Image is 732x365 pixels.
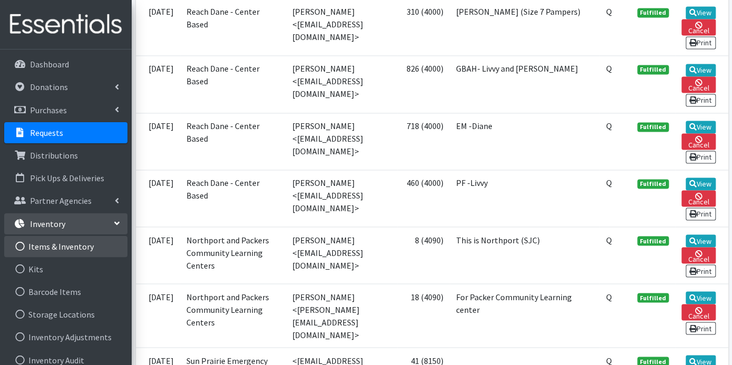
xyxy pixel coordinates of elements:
[136,113,180,170] td: [DATE]
[180,227,286,284] td: Northport and Packers Community Learning Centers
[397,284,450,348] td: 18 (4090)
[397,113,450,170] td: 718 (4000)
[606,234,611,245] abbr: Quantity
[686,94,716,106] a: Print
[637,122,669,132] span: Fulfilled
[286,227,397,284] td: [PERSON_NAME] <[EMAIL_ADDRESS][DOMAIN_NAME]>
[637,65,669,74] span: Fulfilled
[686,234,716,247] a: View
[30,219,65,229] p: Inventory
[180,284,286,348] td: Northport and Packers Community Learning Centers
[30,105,67,115] p: Purchases
[4,7,127,42] img: HumanEssentials
[686,121,716,133] a: View
[637,8,669,17] span: Fulfilled
[30,82,68,92] p: Donations
[4,190,127,211] a: Partner Agencies
[397,170,450,226] td: 460 (4000)
[136,56,180,113] td: [DATE]
[136,227,180,284] td: [DATE]
[681,19,716,35] a: Cancel
[686,64,716,76] a: View
[637,293,669,302] span: Fulfilled
[30,127,63,138] p: Requests
[681,190,716,206] a: Cancel
[286,113,397,170] td: [PERSON_NAME] <[EMAIL_ADDRESS][DOMAIN_NAME]>
[681,76,716,93] a: Cancel
[4,259,127,280] a: Kits
[637,179,669,189] span: Fulfilled
[606,177,611,188] abbr: Quantity
[4,122,127,143] a: Requests
[180,113,286,170] td: Reach Dane - Center Based
[180,170,286,226] td: Reach Dane - Center Based
[4,304,127,325] a: Storage Locations
[397,56,450,113] td: 826 (4000)
[686,177,716,190] a: View
[30,195,92,206] p: Partner Agencies
[606,291,611,302] abbr: Quantity
[681,133,716,150] a: Cancel
[450,56,599,113] td: GBAH- Livvy and [PERSON_NAME]
[4,167,127,189] a: Pick Ups & Deliveries
[30,59,69,70] p: Dashboard
[4,281,127,302] a: Barcode Items
[4,327,127,348] a: Inventory Adjustments
[4,145,127,166] a: Distributions
[4,213,127,234] a: Inventory
[286,170,397,226] td: [PERSON_NAME] <[EMAIL_ADDRESS][DOMAIN_NAME]>
[4,100,127,121] a: Purchases
[686,208,716,220] a: Print
[606,121,611,131] abbr: Quantity
[30,150,78,161] p: Distributions
[30,173,104,183] p: Pick Ups & Deliveries
[637,236,669,245] span: Fulfilled
[686,291,716,304] a: View
[136,170,180,226] td: [DATE]
[681,247,716,263] a: Cancel
[450,284,599,348] td: For Packer Community Learning center
[686,151,716,163] a: Print
[686,6,716,19] a: View
[180,56,286,113] td: Reach Dane - Center Based
[450,227,599,284] td: This is Northport (SJC)
[606,6,611,17] abbr: Quantity
[4,76,127,97] a: Donations
[4,54,127,75] a: Dashboard
[286,284,397,348] td: [PERSON_NAME] <[PERSON_NAME][EMAIL_ADDRESS][DOMAIN_NAME]>
[686,322,716,334] a: Print
[4,236,127,257] a: Items & Inventory
[686,264,716,277] a: Print
[686,36,716,49] a: Print
[681,304,716,320] a: Cancel
[397,227,450,284] td: 8 (4090)
[286,56,397,113] td: [PERSON_NAME] <[EMAIL_ADDRESS][DOMAIN_NAME]>
[450,170,599,226] td: PF -Livvy
[606,63,611,74] abbr: Quantity
[450,113,599,170] td: EM -Diane
[136,284,180,348] td: [DATE]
